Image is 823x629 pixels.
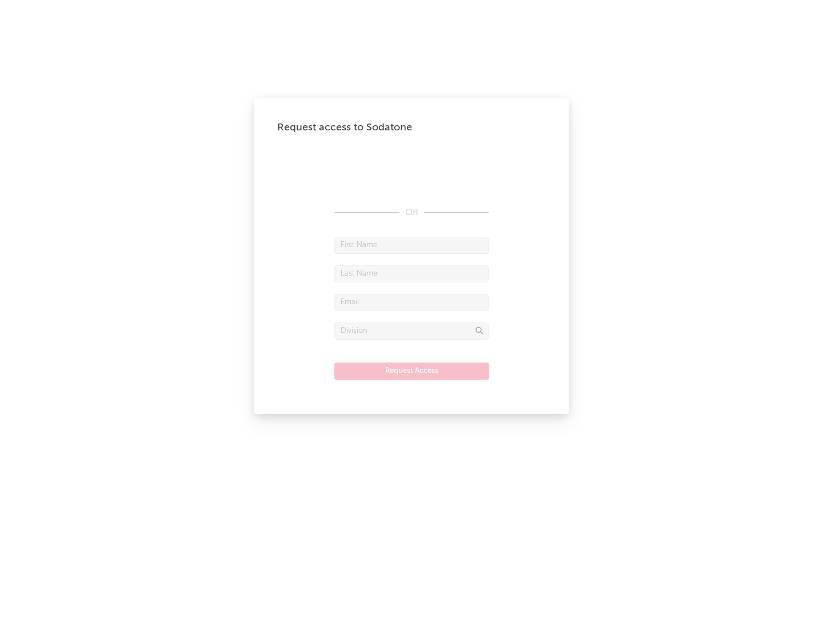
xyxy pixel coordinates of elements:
input: First Name [334,237,489,254]
div: Request access to Sodatone [277,121,546,134]
button: Request Access [334,363,489,380]
input: Last Name [334,265,489,282]
input: Email [334,294,489,311]
div: OR [334,206,489,220]
input: Division [334,323,489,340]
